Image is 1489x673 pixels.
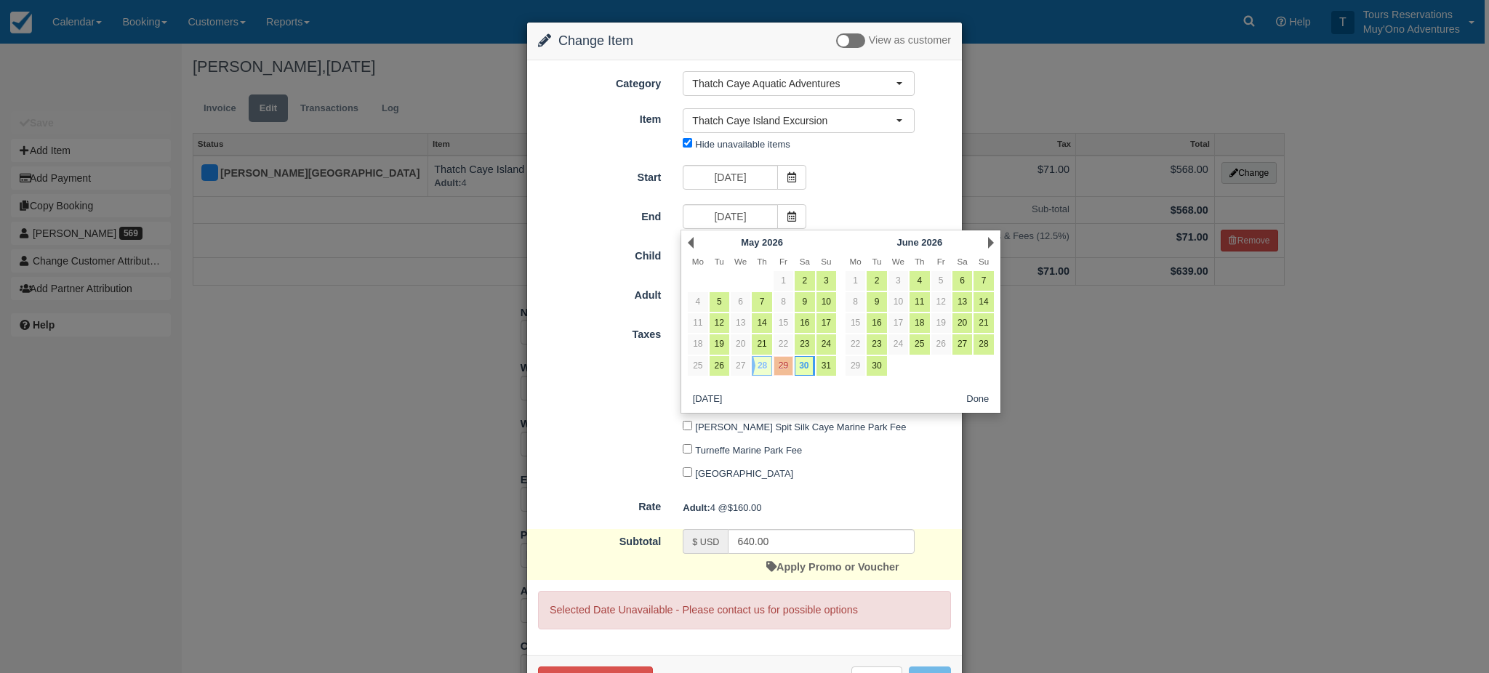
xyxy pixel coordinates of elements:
[757,257,767,266] span: Thursday
[527,71,672,92] label: Category
[952,313,972,333] a: 20
[795,271,814,291] a: 2
[846,356,865,376] a: 29
[821,257,831,266] span: Sunday
[527,243,672,264] label: Child
[816,271,836,291] a: 3
[892,257,904,266] span: Wednesday
[974,334,993,354] a: 28
[692,76,896,91] span: Thatch Caye Aquatic Adventures
[752,356,771,376] a: 28
[683,108,915,133] button: Thatch Caye Island Excursion
[695,468,793,479] label: [GEOGRAPHIC_DATA]
[867,292,886,312] a: 9
[774,313,793,333] a: 15
[527,107,672,127] label: Item
[910,271,929,291] a: 4
[731,334,750,354] a: 20
[731,313,750,333] a: 13
[952,271,972,291] a: 6
[937,257,945,266] span: Friday
[538,591,951,629] p: Selected Date Unavailable - Please contact us for possible options
[974,271,993,291] a: 7
[710,334,729,354] a: 19
[910,334,929,354] a: 25
[527,529,672,549] label: Subtotal
[846,313,865,333] a: 15
[752,313,771,333] a: 14
[692,113,896,128] span: Thatch Caye Island Excursion
[931,292,951,312] a: 12
[692,257,704,266] span: Monday
[688,313,707,333] a: 11
[910,313,929,333] a: 18
[766,561,899,573] a: Apply Promo or Voucher
[795,292,814,312] a: 9
[795,334,814,354] a: 23
[816,292,836,312] a: 10
[816,356,836,376] a: 31
[734,257,747,266] span: Wednesday
[527,322,672,342] label: Taxes
[961,391,995,409] button: Done
[931,334,951,354] a: 26
[867,313,886,333] a: 16
[988,237,994,249] a: Next
[728,502,762,513] span: $160.00
[795,313,814,333] a: 16
[683,71,915,96] button: Thatch Caye Aquatic Adventures
[710,292,729,312] a: 5
[957,257,967,266] span: Saturday
[715,257,724,266] span: Tuesday
[752,292,771,312] a: 7
[527,283,672,303] label: Adult
[931,313,951,333] a: 19
[527,165,672,185] label: Start
[695,139,790,150] label: Hide unavailable items
[888,334,908,354] a: 24
[867,334,886,354] a: 23
[558,33,633,48] span: Change Item
[921,237,942,248] span: 2026
[688,292,707,312] a: 4
[774,292,793,312] a: 8
[688,334,707,354] a: 18
[816,334,836,354] a: 24
[952,292,972,312] a: 13
[695,445,802,456] label: Turneffe Marine Park Fee
[752,334,771,354] a: 21
[846,334,865,354] a: 22
[687,391,728,409] button: [DATE]
[710,356,729,376] a: 26
[695,422,906,432] label: [PERSON_NAME] Spit Silk Caye Marine Park Fee
[816,313,836,333] a: 17
[974,313,993,333] a: 21
[779,257,787,266] span: Friday
[846,271,865,291] a: 1
[869,35,951,47] span: View as customer
[888,313,908,333] a: 17
[915,257,925,266] span: Thursday
[931,271,951,291] a: 5
[952,334,972,354] a: 27
[867,356,886,376] a: 30
[731,356,750,376] a: 27
[762,237,783,248] span: 2026
[910,292,929,312] a: 11
[846,292,865,312] a: 8
[527,494,672,515] label: Rate
[774,334,793,354] a: 22
[800,257,810,266] span: Saturday
[849,257,861,266] span: Monday
[979,257,989,266] span: Sunday
[888,271,908,291] a: 3
[795,356,814,376] a: 30
[741,237,759,248] span: May
[710,313,729,333] a: 12
[867,271,886,291] a: 2
[692,537,719,547] small: $ USD
[731,292,750,312] a: 6
[683,502,710,513] strong: Adult
[688,237,694,249] a: Prev
[688,356,707,376] a: 25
